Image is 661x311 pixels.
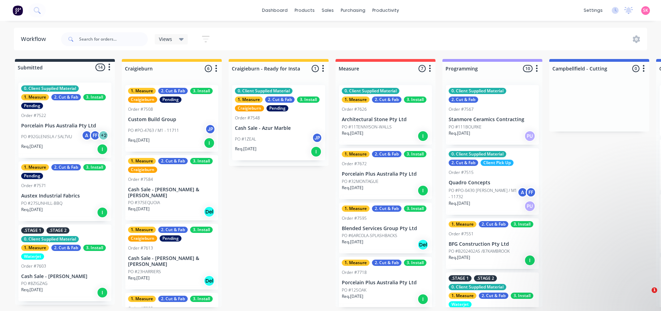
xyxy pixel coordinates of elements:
div: Order #7672 [342,161,367,167]
div: Waterjet [21,253,44,260]
div: .STAGE 1.STAGE 20. Client Supplied Material1. Measure2. Cut & Fab3. InstallWaterjetOrder #7603Cas... [18,225,111,302]
p: PO #27SUNHILL-BBQ [21,200,62,207]
div: 2. Cut & Fab [372,205,401,212]
div: Order #7551 [449,231,474,237]
p: Req. [DATE] [449,200,470,207]
div: Order #7613 [128,245,153,251]
div: 0. Client Supplied Material [449,284,506,290]
div: .STAGE 2 [46,227,69,234]
div: Pending [160,96,181,103]
p: Req. [DATE] [235,146,256,152]
p: BFG Construction Pty Ltd [449,241,536,247]
div: A [82,130,92,141]
div: 2. Cut & Fab [158,296,188,302]
div: I [417,185,429,196]
div: 0. Client Supplied Material1. Measure2. Cut & Fab3. InstallPendingOrder #7522Porcelain Plus Austr... [18,83,111,158]
div: 2. Cut & Fab [51,164,81,170]
p: PO #125OAK [342,287,366,293]
div: 3. Install [297,96,320,103]
div: 1. Measure2. Cut & Fab3. InstallOrder #7595Blended Services Group Pty LtdPO #6ARCOLA-SPLASHBACKSR... [339,203,432,254]
div: Craigieburn [128,96,157,103]
div: 3. Install [83,245,106,251]
div: 0. Client Supplied Material [449,151,506,157]
p: PO #23HARRIERS [128,269,161,275]
img: Factory [12,5,23,16]
div: 0. Client Supplied Material2. Cut & FabClient Pick UpOrder #7515Quadro ConceptsPO #PO-0430 [PERSO... [446,148,539,215]
div: 1. Measure [128,227,156,233]
p: Quadro Concepts [449,180,536,186]
p: PO #PO-4763 / M1 - 11711 [128,127,179,134]
div: 1. Measure [235,96,263,103]
div: 0. Client Supplied Material [342,88,399,94]
div: settings [580,5,606,16]
div: 2. Cut & Fab [265,96,295,103]
p: PO #6ARCOLA-SPLASHBACKS [342,233,397,239]
p: Req. [DATE] [449,254,470,261]
div: 0. Client Supplied Material1. Measure2. Cut & Fab3. InstallOrder #7626Architectural Stone Pty Ltd... [339,85,432,145]
p: Req. [DATE] [342,293,363,300]
div: 3. Install [190,158,213,164]
div: purchasing [337,5,369,16]
div: 1. Measure2. Cut & Fab3. InstallPendingOrder #7571Austex Industrial FabricsPO #27SUNHILL-BBQReq.[... [18,161,111,221]
p: Architectural Stone Pty Ltd [342,117,429,123]
p: Blended Services Group Pty Ltd [342,226,429,232]
div: .STAGE 1 [21,227,44,234]
div: 1. Measure2. Cut & Fab3. InstallOrder #7551BFG Construction Pty LtdPO #B202402AS /87KAMBROOKReq.[... [446,218,539,269]
div: Waterjet [449,301,472,308]
div: 1. Measure [128,296,156,302]
div: Order #7595 [342,215,367,221]
div: 0. Client Supplied Material [21,236,79,242]
div: Pending [21,103,43,109]
p: Req. [DATE] [128,137,150,143]
div: 3. Install [404,151,426,157]
div: PU [524,201,535,212]
div: 2. Cut & Fab [372,260,401,266]
p: Req. [DATE] [21,207,43,213]
p: Cash Sale - Azur Marble [235,125,322,131]
p: Req. [DATE] [342,130,363,136]
div: Del [417,239,429,250]
div: I [417,131,429,142]
p: PO #37SEQUOIA [128,200,160,206]
div: Order #7508 [128,106,153,112]
p: PO #B202402AS /87KAMBROOK [449,248,510,254]
div: 1. Measure [449,293,476,299]
div: PU [524,131,535,142]
span: SK [643,7,648,14]
p: Req. [DATE] [342,239,363,245]
div: Order #7567 [449,106,474,112]
span: 1 [652,287,657,293]
p: Custom Build Group [128,117,215,123]
div: 3. Install [190,88,213,94]
div: + 2 [98,130,109,141]
a: dashboard [259,5,291,16]
p: Req. [DATE] [342,185,363,191]
iframe: Intercom live chat [637,287,654,304]
div: 1. Measure2. Cut & Fab3. InstallCraigieburnPendingOrder #7508Custom Build GroupPO #PO-4763 / M1 -... [125,85,218,152]
div: 3. Install [511,221,533,227]
div: 3. Install [511,293,533,299]
div: Order #7548 [235,115,260,121]
p: Req. [DATE] [128,275,150,281]
div: 1. Measure [21,164,49,170]
div: 0. Client Supplied Material2. Cut & FabOrder #7567Stanmore Ceramics ContractingPO #111BOURKEReq.[... [446,85,539,145]
input: Search for orders... [79,32,148,46]
div: 0. Client Supplied Material [21,85,79,92]
p: Req. [DATE] [21,287,43,293]
div: 1. Measure [128,88,156,94]
div: 1. Measure [449,221,476,227]
p: Porcelain Plus Australia Pty Ltd [342,280,429,286]
div: 1. Measure [128,158,156,164]
div: Pending [21,173,43,179]
div: 3. Install [190,227,213,233]
div: Order #7603 [21,263,46,269]
div: Pending [160,235,181,242]
span: Views [159,35,172,43]
div: productivity [369,5,402,16]
p: Austex Industrial Fabrics [21,193,109,199]
div: 2. Cut & Fab [372,96,401,103]
div: Del [204,275,215,286]
div: 1. Measure [342,205,370,212]
div: 2. Cut & Fab [158,227,188,233]
div: 2. Cut & Fab [372,151,401,157]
